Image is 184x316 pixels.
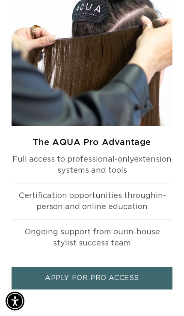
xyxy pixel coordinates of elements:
[12,154,172,176] p: Full access to professional-only extension systems and tools
[12,190,172,213] p: Certification opportunities through in-person and online education
[12,136,172,148] h2: The AQUA Pro Advantage
[6,292,24,310] div: Accessibility Menu
[12,267,172,289] a: APPLY FOR PRO ACCESS
[12,227,172,249] p: Ongoing support from our in-house stylist success team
